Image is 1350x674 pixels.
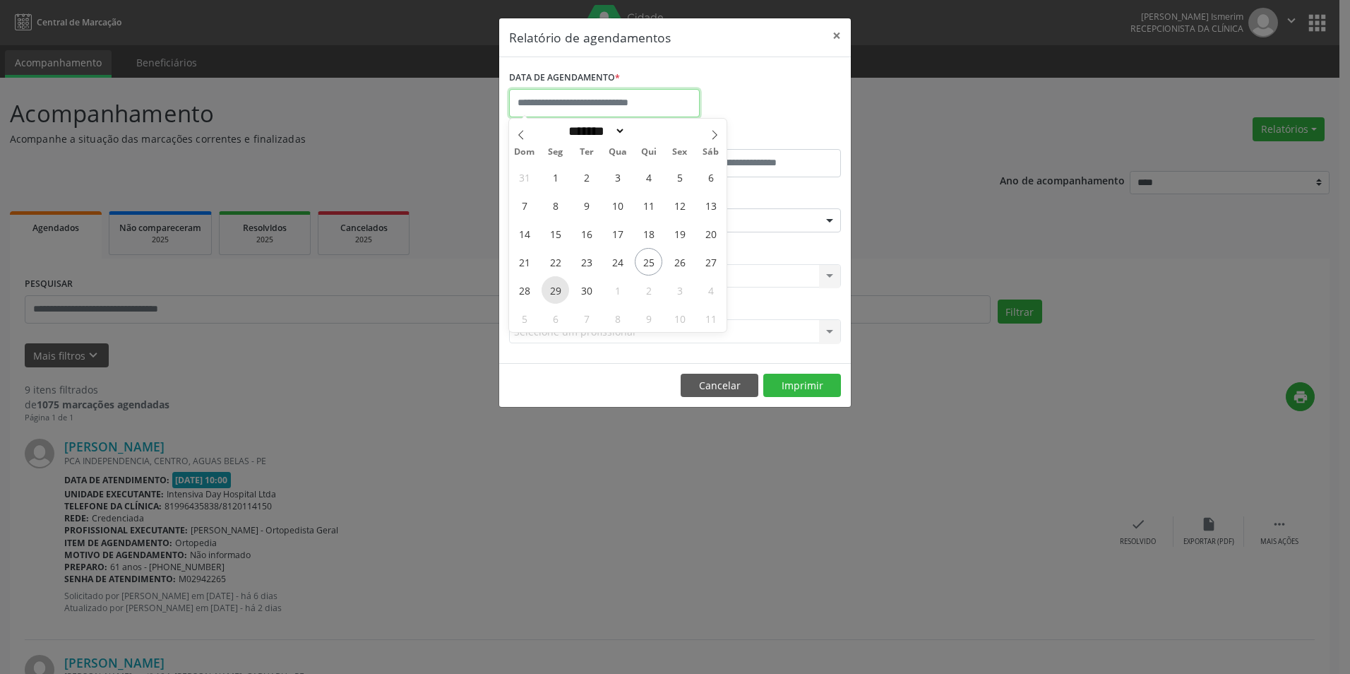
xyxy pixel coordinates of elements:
[681,374,758,398] button: Cancelar
[542,248,569,276] span: Setembro 22, 2025
[633,148,664,157] span: Qui
[542,191,569,219] span: Setembro 8, 2025
[635,163,662,191] span: Setembro 4, 2025
[509,67,620,89] label: DATA DE AGENDAMENTO
[666,220,693,247] span: Setembro 19, 2025
[602,148,633,157] span: Qua
[604,305,631,332] span: Outubro 8, 2025
[573,163,600,191] span: Setembro 2, 2025
[666,305,693,332] span: Outubro 10, 2025
[666,191,693,219] span: Setembro 12, 2025
[510,305,538,332] span: Outubro 5, 2025
[542,276,569,304] span: Setembro 29, 2025
[573,220,600,247] span: Setembro 16, 2025
[635,191,662,219] span: Setembro 11, 2025
[697,220,724,247] span: Setembro 20, 2025
[563,124,626,138] select: Month
[697,163,724,191] span: Setembro 6, 2025
[763,374,841,398] button: Imprimir
[695,148,727,157] span: Sáb
[573,248,600,276] span: Setembro 23, 2025
[626,124,672,138] input: Year
[573,305,600,332] span: Outubro 7, 2025
[573,276,600,304] span: Setembro 30, 2025
[604,163,631,191] span: Setembro 3, 2025
[697,305,724,332] span: Outubro 11, 2025
[510,163,538,191] span: Agosto 31, 2025
[635,276,662,304] span: Outubro 2, 2025
[666,276,693,304] span: Outubro 3, 2025
[540,148,571,157] span: Seg
[697,276,724,304] span: Outubro 4, 2025
[509,28,671,47] h5: Relatório de agendamentos
[664,148,695,157] span: Sex
[666,248,693,276] span: Setembro 26, 2025
[679,127,841,149] label: ATÉ
[604,276,631,304] span: Outubro 1, 2025
[697,191,724,219] span: Setembro 13, 2025
[604,191,631,219] span: Setembro 10, 2025
[510,276,538,304] span: Setembro 28, 2025
[604,248,631,276] span: Setembro 24, 2025
[573,191,600,219] span: Setembro 9, 2025
[542,163,569,191] span: Setembro 1, 2025
[571,148,602,157] span: Ter
[542,305,569,332] span: Outubro 6, 2025
[510,248,538,276] span: Setembro 21, 2025
[697,248,724,276] span: Setembro 27, 2025
[635,305,662,332] span: Outubro 9, 2025
[542,220,569,247] span: Setembro 15, 2025
[604,220,631,247] span: Setembro 17, 2025
[509,148,540,157] span: Dom
[510,191,538,219] span: Setembro 7, 2025
[510,220,538,247] span: Setembro 14, 2025
[666,163,693,191] span: Setembro 5, 2025
[635,248,662,276] span: Setembro 25, 2025
[635,220,662,247] span: Setembro 18, 2025
[823,18,851,53] button: Close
